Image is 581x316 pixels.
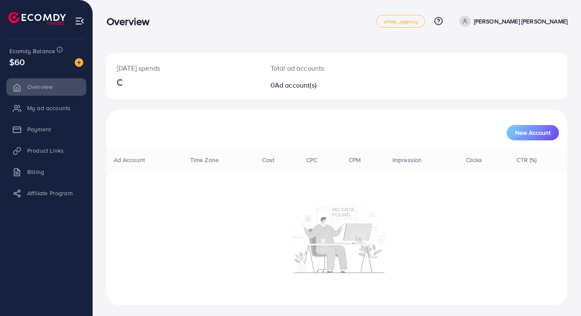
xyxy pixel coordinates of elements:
[9,47,55,55] span: Ecomdy Balance
[376,15,425,28] a: white_agency
[107,15,156,28] h3: Overview
[75,58,83,67] img: image
[384,19,418,24] span: white_agency
[271,81,365,89] h2: 0
[75,16,85,26] img: menu
[8,12,66,25] img: logo
[507,125,559,140] button: New Account
[275,80,316,90] span: Ad account(s)
[515,130,550,136] span: New Account
[271,63,365,73] p: Total ad accounts
[474,16,567,26] p: [PERSON_NAME] [PERSON_NAME]
[456,16,567,27] a: [PERSON_NAME] [PERSON_NAME]
[117,63,250,73] p: [DATE] spends
[9,56,25,68] span: $60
